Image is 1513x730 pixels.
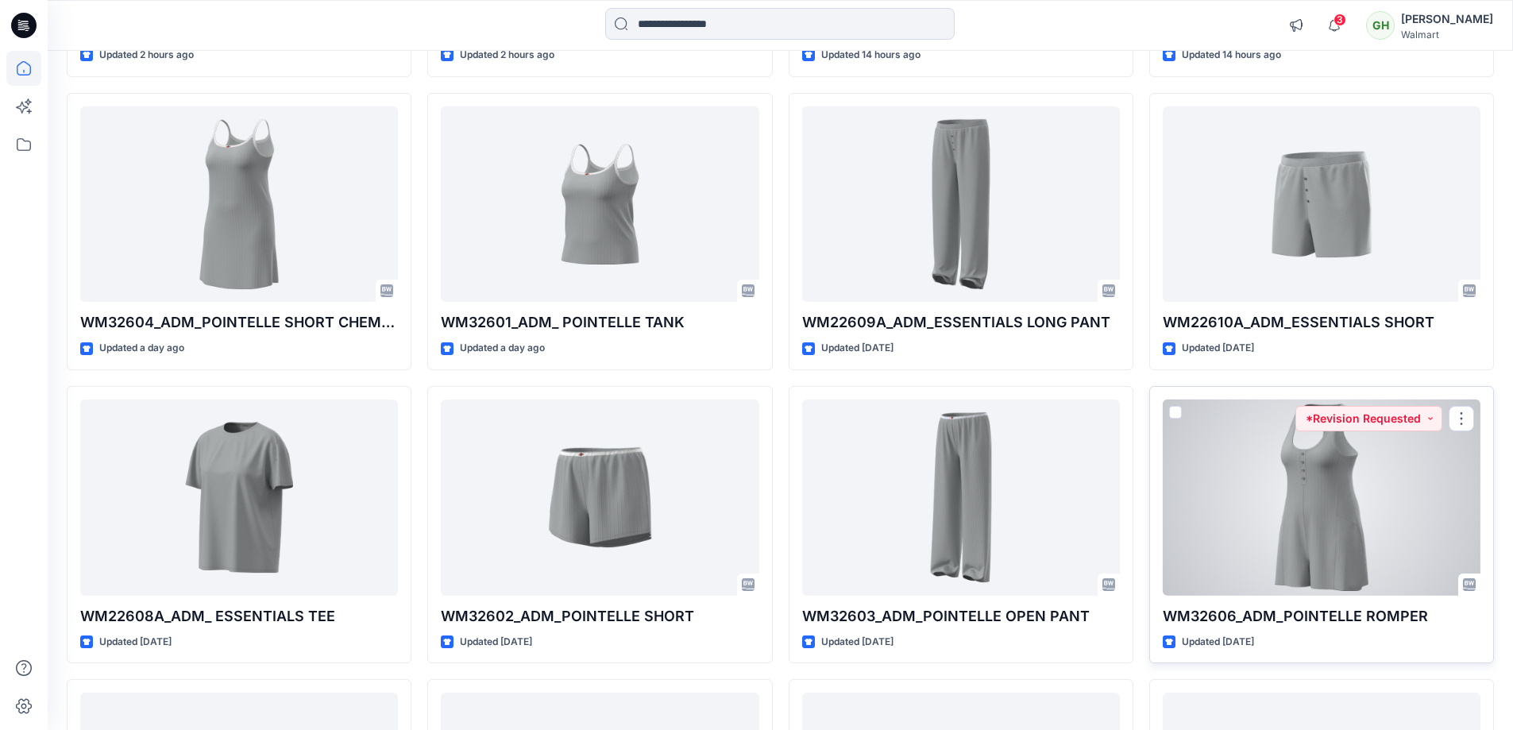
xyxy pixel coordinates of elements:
[802,400,1120,596] a: WM32603_ADM_POINTELLE OPEN PANT
[1163,605,1480,628] p: WM32606_ADM_POINTELLE ROMPER
[441,106,758,303] a: WM32601_ADM_ POINTELLE TANK
[1401,10,1493,29] div: [PERSON_NAME]
[1182,47,1281,64] p: Updated 14 hours ago
[99,47,194,64] p: Updated 2 hours ago
[802,106,1120,303] a: WM22609A_ADM_ESSENTIALS LONG PANT
[1163,400,1480,596] a: WM32606_ADM_POINTELLE ROMPER
[1334,14,1346,26] span: 3
[1182,340,1254,357] p: Updated [DATE]
[441,605,758,628] p: WM32602_ADM_POINTELLE SHORT
[441,400,758,596] a: WM32602_ADM_POINTELLE SHORT
[460,47,554,64] p: Updated 2 hours ago
[821,340,894,357] p: Updated [DATE]
[1401,29,1493,41] div: Walmart
[460,634,532,651] p: Updated [DATE]
[80,605,398,628] p: WM22608A_ADM_ ESSENTIALS TEE
[1366,11,1395,40] div: GH
[80,400,398,596] a: WM22608A_ADM_ ESSENTIALS TEE
[1182,634,1254,651] p: Updated [DATE]
[441,311,758,334] p: WM32601_ADM_ POINTELLE TANK
[460,340,545,357] p: Updated a day ago
[1163,106,1480,303] a: WM22610A_ADM_ESSENTIALS SHORT
[99,340,184,357] p: Updated a day ago
[802,605,1120,628] p: WM32603_ADM_POINTELLE OPEN PANT
[821,634,894,651] p: Updated [DATE]
[802,311,1120,334] p: WM22609A_ADM_ESSENTIALS LONG PANT
[80,311,398,334] p: WM32604_ADM_POINTELLE SHORT CHEMISE
[99,634,172,651] p: Updated [DATE]
[1163,311,1480,334] p: WM22610A_ADM_ESSENTIALS SHORT
[80,106,398,303] a: WM32604_ADM_POINTELLE SHORT CHEMISE
[821,47,921,64] p: Updated 14 hours ago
